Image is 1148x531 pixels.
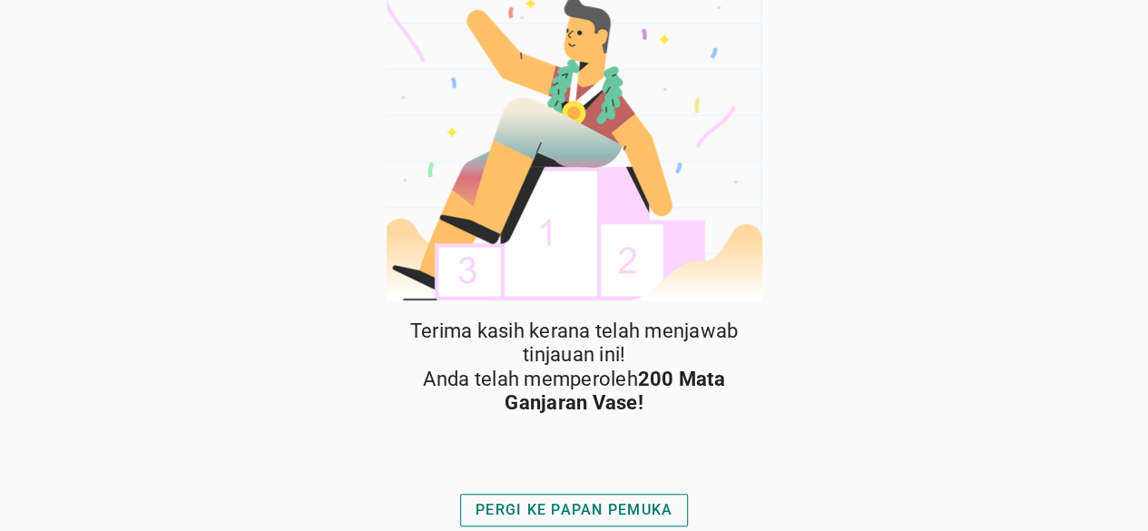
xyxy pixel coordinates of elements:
div: PERGI KE PAPAN PEMUKA [476,499,672,521]
span: Terima kasih kerana telah menjawab tinjauan ini! [384,320,765,368]
span: Anda telah memperoleh [384,368,765,416]
strong: 200 Mata Ganjaran Vase! [505,368,724,414]
button: PERGI KE PAPAN PEMUKA [460,494,688,526]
